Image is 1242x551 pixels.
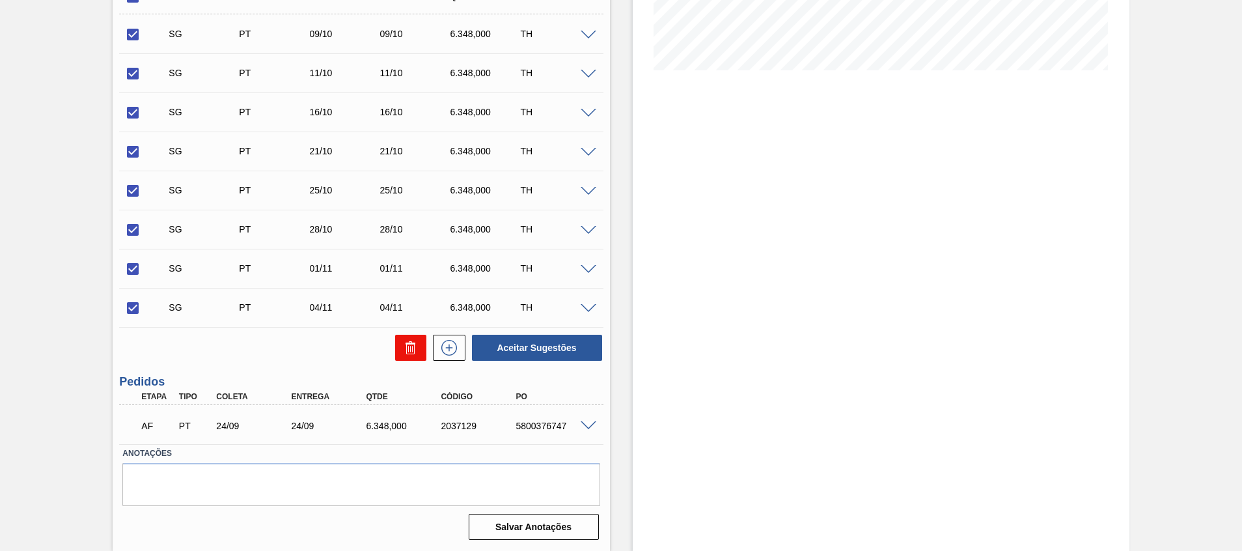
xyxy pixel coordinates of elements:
[517,185,595,195] div: TH
[176,421,215,431] div: Pedido de Transferência
[306,185,384,195] div: 25/10/2025
[376,107,454,117] div: 16/10/2025
[236,224,314,234] div: Pedido de Transferência
[306,224,384,234] div: 28/10/2025
[447,263,525,274] div: 6.348,000
[165,107,243,117] div: Sugestão Criada
[517,263,595,274] div: TH
[306,68,384,78] div: 11/10/2025
[141,421,174,431] p: AF
[165,263,243,274] div: Sugestão Criada
[517,146,595,156] div: TH
[517,107,595,117] div: TH
[236,29,314,39] div: Pedido de Transferência
[426,335,465,361] div: Nova sugestão
[165,185,243,195] div: Sugestão Criada
[306,107,384,117] div: 16/10/2025
[376,185,454,195] div: 25/10/2025
[236,185,314,195] div: Pedido de Transferência
[376,302,454,313] div: 04/11/2025
[376,146,454,156] div: 21/10/2025
[236,146,314,156] div: Pedido de Transferência
[165,146,243,156] div: Sugestão Criada
[472,335,602,361] button: Aceitar Sugestões
[213,421,297,431] div: 24/09/2025
[213,392,297,401] div: Coleta
[517,302,595,313] div: TH
[469,514,599,540] button: Salvar Anotações
[447,185,525,195] div: 6.348,000
[165,29,243,39] div: Sugestão Criada
[447,224,525,234] div: 6.348,000
[176,392,215,401] div: Tipo
[376,263,454,274] div: 01/11/2025
[236,68,314,78] div: Pedido de Transferência
[517,224,595,234] div: TH
[236,302,314,313] div: Pedido de Transferência
[138,412,177,440] div: Aguardando Faturamento
[517,68,595,78] div: TH
[363,392,447,401] div: Qtde
[236,107,314,117] div: Pedido de Transferência
[119,375,603,389] h3: Pedidos
[465,333,603,362] div: Aceitar Sugestões
[306,263,384,274] div: 01/11/2025
[437,392,521,401] div: Código
[512,421,596,431] div: 5800376747
[306,146,384,156] div: 21/10/2025
[363,421,447,431] div: 6.348,000
[165,302,243,313] div: Sugestão Criada
[389,335,426,361] div: Excluir Sugestões
[288,392,372,401] div: Entrega
[122,444,600,463] label: Anotações
[288,421,372,431] div: 24/09/2025
[376,29,454,39] div: 09/10/2025
[165,224,243,234] div: Sugestão Criada
[138,392,177,401] div: Etapa
[447,302,525,313] div: 6.348,000
[306,29,384,39] div: 09/10/2025
[447,68,525,78] div: 6.348,000
[236,263,314,274] div: Pedido de Transferência
[306,302,384,313] div: 04/11/2025
[447,107,525,117] div: 6.348,000
[437,421,521,431] div: 2037129
[165,68,243,78] div: Sugestão Criada
[447,29,525,39] div: 6.348,000
[517,29,595,39] div: TH
[447,146,525,156] div: 6.348,000
[376,68,454,78] div: 11/10/2025
[376,224,454,234] div: 28/10/2025
[512,392,596,401] div: PO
